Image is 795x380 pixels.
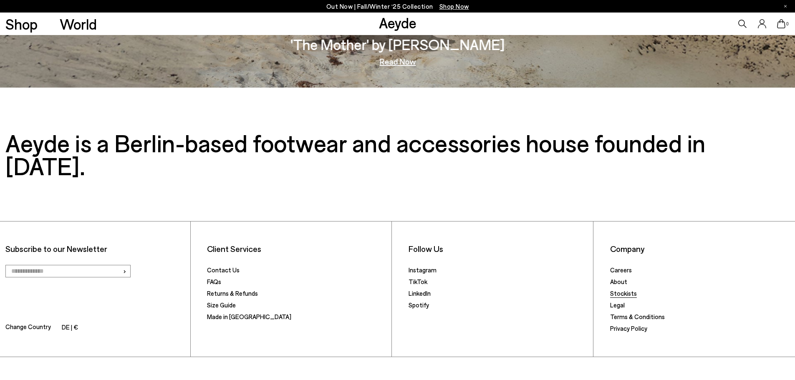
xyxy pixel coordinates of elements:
[60,17,97,31] a: World
[123,265,126,277] span: ›
[610,325,647,332] a: Privacy Policy
[5,131,790,177] h3: Aeyde is a Berlin-based footwear and accessories house founded in [DATE].
[379,57,416,65] a: Read Now
[290,37,505,52] h3: 'The Mother' by [PERSON_NAME]
[207,266,240,274] a: Contact Us
[610,313,665,320] a: Terms & Conditions
[610,266,632,274] a: Careers
[207,301,236,309] a: Size Guide
[207,278,221,285] a: FAQs
[610,278,627,285] a: About
[409,289,431,297] a: LinkedIn
[610,244,790,254] li: Company
[5,17,38,31] a: Shop
[409,244,588,254] li: Follow Us
[409,266,437,274] a: Instagram
[62,322,78,334] li: DE | €
[610,301,625,309] a: Legal
[207,289,258,297] a: Returns & Refunds
[326,1,469,12] p: Out Now | Fall/Winter ‘25 Collection
[439,3,469,10] span: Navigate to /collections/new-in
[777,19,785,28] a: 0
[5,244,184,254] p: Subscribe to our Newsletter
[409,301,429,309] a: Spotify
[785,22,790,26] span: 0
[379,14,416,31] a: Aeyde
[610,289,637,297] a: Stockists
[409,278,427,285] a: TikTok
[207,313,291,320] a: Made in [GEOGRAPHIC_DATA]
[207,244,386,254] li: Client Services
[5,322,51,334] span: Change Country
